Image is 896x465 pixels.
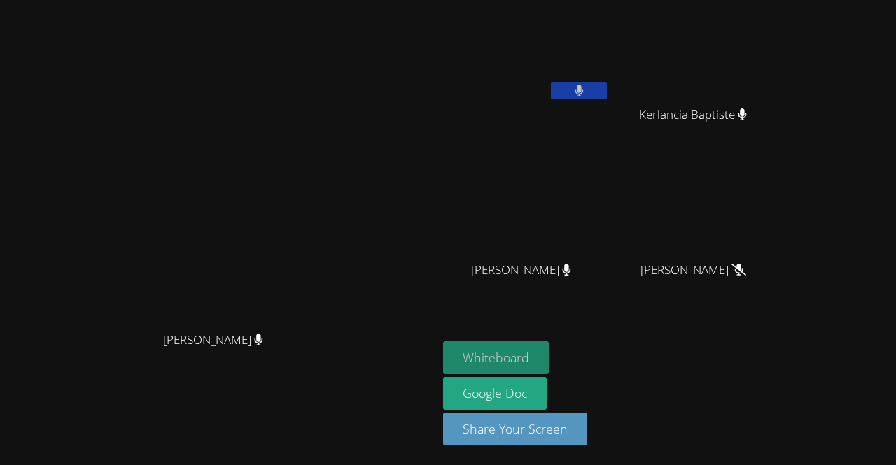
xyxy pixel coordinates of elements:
[639,105,747,125] span: Kerlancia Baptiste
[443,377,547,410] a: Google Doc
[471,260,571,280] span: [PERSON_NAME]
[443,413,587,445] button: Share Your Screen
[640,260,746,280] span: [PERSON_NAME]
[163,330,263,350] span: [PERSON_NAME]
[443,341,549,374] button: Whiteboard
